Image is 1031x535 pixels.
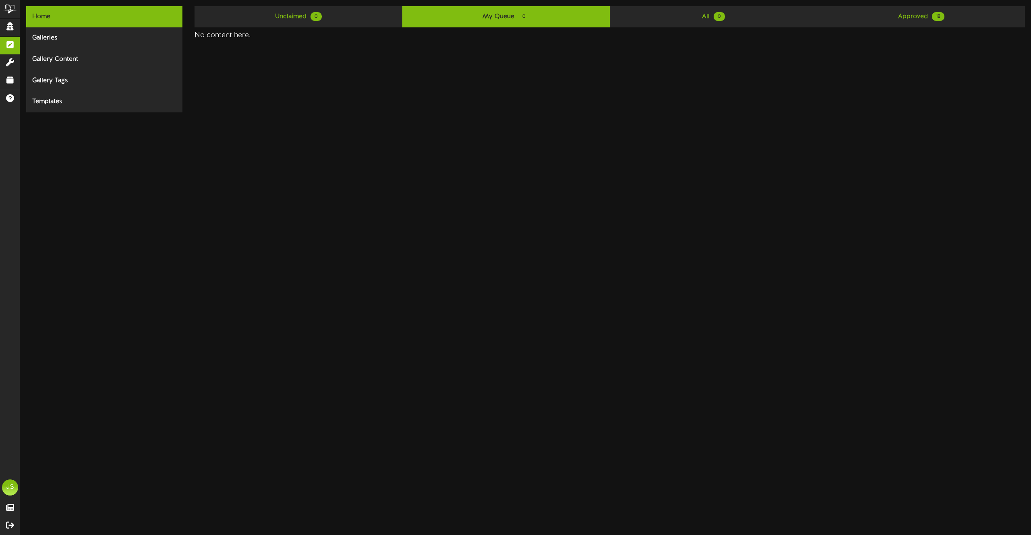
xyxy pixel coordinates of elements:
[518,12,530,21] span: 0
[932,12,944,21] span: 18
[26,70,182,91] div: Gallery Tags
[818,6,1025,27] a: Approved
[402,6,610,27] a: My Queue
[26,6,182,27] div: Home
[311,12,322,21] span: 0
[26,91,182,112] div: Templates
[26,49,182,70] div: Gallery Content
[26,27,182,49] div: Galleries
[195,6,402,27] a: Unclaimed
[2,479,18,496] div: JS
[610,6,817,27] a: All
[195,31,1025,39] h4: No content here.
[714,12,725,21] span: 0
